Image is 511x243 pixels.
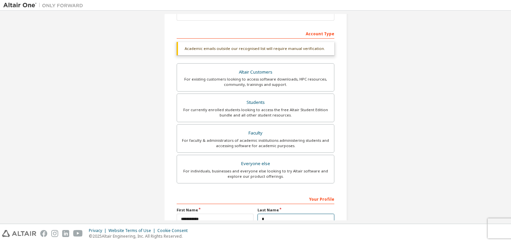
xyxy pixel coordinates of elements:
[257,207,334,213] label: Last Name
[181,159,330,168] div: Everyone else
[89,233,192,239] p: © 2025 Altair Engineering, Inc. All Rights Reserved.
[51,230,58,237] img: instagram.svg
[73,230,83,237] img: youtube.svg
[181,68,330,77] div: Altair Customers
[177,193,334,204] div: Your Profile
[157,228,192,233] div: Cookie Consent
[181,168,330,179] div: For individuals, businesses and everyone else looking to try Altair software and explore our prod...
[2,230,36,237] img: altair_logo.svg
[177,28,334,39] div: Account Type
[108,228,157,233] div: Website Terms of Use
[3,2,86,9] img: Altair One
[181,128,330,138] div: Faculty
[89,228,108,233] div: Privacy
[177,42,334,55] div: Academic emails outside our recognised list will require manual verification.
[40,230,47,237] img: facebook.svg
[181,98,330,107] div: Students
[177,207,254,213] label: First Name
[181,77,330,87] div: For existing customers looking to access software downloads, HPC resources, community, trainings ...
[181,107,330,118] div: For currently enrolled students looking to access the free Altair Student Edition bundle and all ...
[181,138,330,148] div: For faculty & administrators of academic institutions administering students and accessing softwa...
[62,230,69,237] img: linkedin.svg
